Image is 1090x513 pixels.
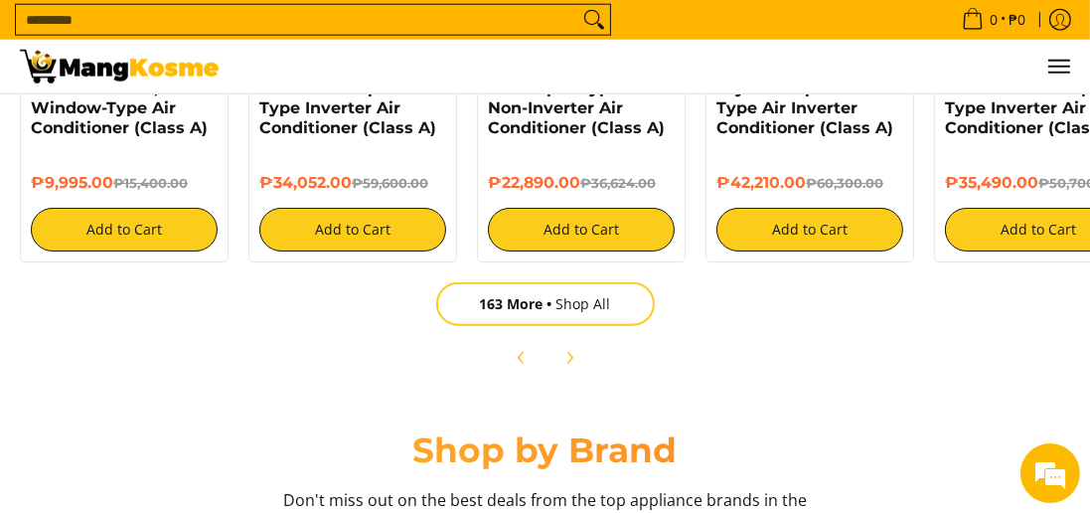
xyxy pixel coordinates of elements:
[547,336,591,380] button: Next
[716,59,893,137] a: Carrier 2.00 HP Crystal 2 Split-Type Air Inverter Conditioner (Class A)
[436,282,655,326] a: 163 MoreShop All
[480,294,556,313] span: 163 More
[488,173,675,194] h6: ₱22,890.00
[578,5,610,35] button: Search
[238,40,1070,93] nav: Main Menu
[580,175,656,191] del: ₱36,624.00
[10,320,379,390] textarea: Type your message and hit 'Enter'
[716,208,903,252] button: Add to Cart
[488,59,670,137] a: Carrier 1.0 HP Optima 3 R32 Split-Type Non-Inverter Air Conditioner (Class A)
[20,50,219,84] img: Mang Kosme: Your Home Appliances Warehouse Sale Partner!
[103,111,334,137] div: Chat with us now
[115,139,274,340] span: We're online!
[238,40,1070,93] ul: Customer Navigation
[716,173,903,194] h6: ₱42,210.00
[500,336,544,380] button: Previous
[20,429,1070,472] h2: Shop by Brand
[31,208,218,252] button: Add to Cart
[113,175,188,191] del: ₱15,400.00
[326,10,374,58] div: Minimize live chat window
[31,173,218,194] h6: ₱9,995.00
[259,59,436,137] a: Toshiba 2 HP New Model Split-Type Inverter Air Conditioner (Class A)
[1006,13,1028,27] span: ₱0
[259,173,446,194] h6: ₱34,052.00
[31,59,208,137] a: Kelvinator 0.75 HP Deluxe Eco, Window-Type Air Conditioner (Class A)
[806,175,883,191] del: ₱60,300.00
[1046,40,1070,93] button: Menu
[352,175,428,191] del: ₱59,600.00
[987,13,1001,27] span: 0
[488,208,675,252] button: Add to Cart
[259,208,446,252] button: Add to Cart
[956,9,1031,31] span: •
